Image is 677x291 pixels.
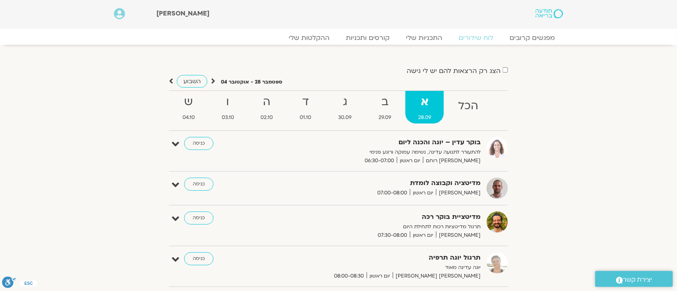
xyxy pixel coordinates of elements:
strong: בוקר עדין – יוגה והכנה ליום [281,137,481,148]
span: [PERSON_NAME] [436,189,481,197]
span: 02.10 [248,113,286,122]
strong: ד [287,93,324,111]
p: תרגול מדיטציות רכות לתחילת היום [281,223,481,231]
a: כניסה [184,178,214,191]
a: הכל [445,91,491,123]
a: כניסה [184,137,214,150]
span: יצירת קשר [623,274,653,285]
strong: הכל [445,97,491,115]
strong: ו [209,93,247,111]
strong: ה [248,93,286,111]
span: 30.09 [326,113,365,122]
a: ג30.09 [326,91,365,123]
a: ד01.10 [287,91,324,123]
span: 01.10 [287,113,324,122]
span: יום ראשון [367,272,393,280]
span: יום ראשון [410,231,436,240]
a: קורסים ותכניות [338,34,398,42]
a: ב29.09 [366,91,404,123]
span: השבוע [183,77,201,85]
a: התכניות שלי [398,34,450,42]
span: 08:00-08:30 [331,272,367,280]
label: הצג רק הרצאות להם יש לי גישה [407,67,501,75]
span: 04.10 [170,113,207,122]
a: כניסה [184,252,214,265]
a: ההקלטות שלי [281,34,338,42]
a: א28.09 [405,91,444,123]
span: יום ראשון [410,189,436,197]
span: [PERSON_NAME] רוחם [423,157,481,165]
span: [PERSON_NAME] [PERSON_NAME] [393,272,481,280]
span: [PERSON_NAME] [436,231,481,240]
a: השבוע [177,75,207,88]
a: לוח שידורים [450,34,501,42]
a: כניסה [184,212,214,225]
a: ה02.10 [248,91,286,123]
span: 07:30-08:00 [375,231,410,240]
a: ו03.10 [209,91,247,123]
strong: ב [366,93,404,111]
strong: ש [170,93,207,111]
a: מפגשים קרובים [501,34,563,42]
span: [PERSON_NAME] [157,9,210,18]
nav: Menu [114,34,563,42]
span: 07:00-08:00 [374,189,410,197]
p: להתעורר לתנועה עדינה, נשימה עמוקה ורוגע פנימי [281,148,481,157]
a: ש04.10 [170,91,207,123]
strong: ג [326,93,365,111]
span: 03.10 [209,113,247,122]
strong: א [405,93,444,111]
strong: תרגול יוגה תרפיה [281,252,481,263]
strong: מדיטציית בוקר רכה [281,212,481,223]
span: 06:30-07:00 [362,157,397,165]
span: יום ראשון [397,157,423,165]
strong: מדיטציה וקבוצה לומדת [281,178,481,189]
p: יוגה עדינה מאוד [281,263,481,272]
a: יצירת קשר [595,271,673,287]
span: 29.09 [366,113,404,122]
span: 28.09 [405,113,444,122]
p: ספטמבר 28 - אוקטובר 04 [221,78,282,86]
